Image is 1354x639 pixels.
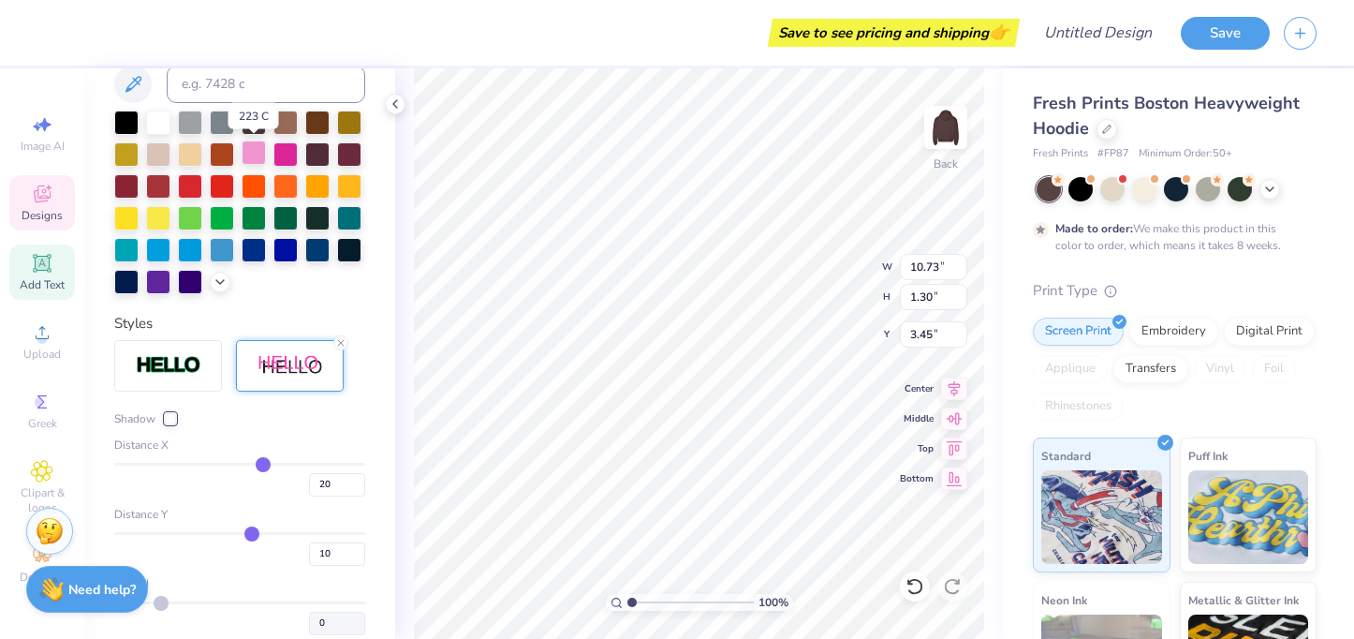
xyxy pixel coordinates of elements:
div: Transfers [1113,355,1188,383]
span: Top [900,442,934,455]
span: 100 % [758,594,788,611]
div: Save to see pricing and shipping [773,19,1015,47]
span: Metallic & Glitter Ink [1188,590,1299,610]
span: Middle [900,412,934,425]
div: Digital Print [1224,318,1315,346]
span: Decorate [20,570,65,585]
div: 223 C [228,103,279,129]
strong: Need help? [68,581,136,599]
div: Styles [114,313,365,334]
span: Standard [1041,446,1091,466]
div: Foil [1252,355,1296,383]
img: Back [927,109,964,146]
span: Neon Ink [1041,590,1087,610]
span: Clipart & logos [9,485,75,515]
img: Standard [1041,470,1162,564]
span: Puff Ink [1188,446,1228,466]
span: Minimum Order: 50 + [1139,146,1232,162]
input: Untitled Design [1029,14,1167,52]
span: # FP87 [1097,146,1129,162]
span: Image AI [21,139,65,154]
span: Shadow [114,410,155,427]
button: Save [1181,17,1270,50]
img: Puff Ink [1188,470,1309,564]
span: Fresh Prints Boston Heavyweight Hoodie [1033,92,1300,140]
div: Screen Print [1033,318,1124,346]
img: Shadow [258,354,323,378]
span: Upload [23,347,61,362]
div: Vinyl [1194,355,1246,383]
strong: Made to order: [1055,221,1133,236]
div: Embroidery [1129,318,1218,346]
span: 👉 [989,21,1009,43]
div: Back [934,156,958,172]
span: Distance X [114,437,169,453]
input: e.g. 7428 c [167,66,365,103]
span: Fresh Prints [1033,146,1088,162]
span: Greek [28,416,57,431]
span: Add Text [20,277,65,292]
div: Rhinestones [1033,393,1124,421]
span: Bottom [900,472,934,485]
span: Center [900,382,934,395]
span: Designs [22,208,63,223]
img: Stroke [136,355,201,377]
div: Applique [1033,355,1108,383]
span: Distance Y [114,506,168,523]
div: Print Type [1033,280,1317,302]
div: We make this product in this color to order, which means it takes 8 weeks. [1055,220,1286,254]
